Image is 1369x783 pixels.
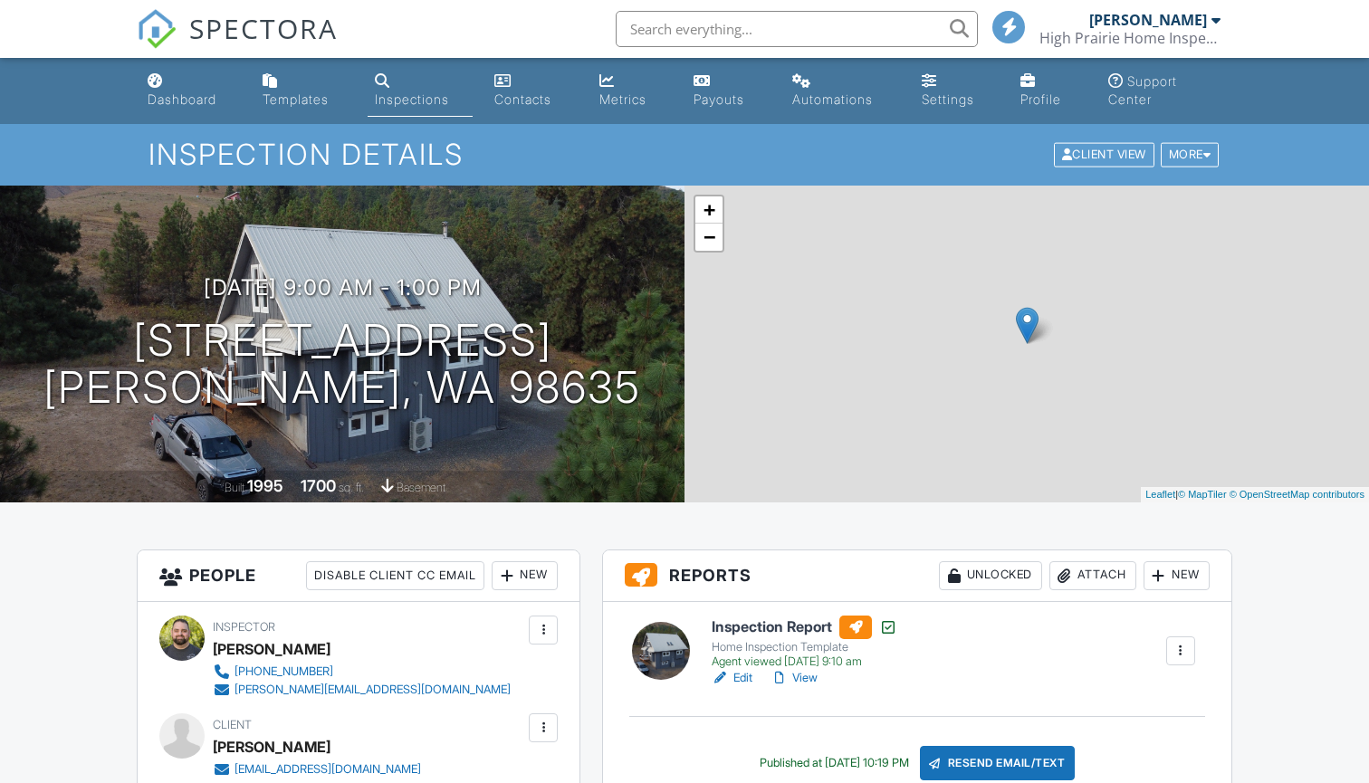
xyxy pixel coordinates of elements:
[616,11,978,47] input: Search everything...
[375,91,449,107] div: Inspections
[306,561,484,590] div: Disable Client CC Email
[760,756,909,770] div: Published at [DATE] 10:19 PM
[1089,11,1207,29] div: [PERSON_NAME]
[213,620,275,634] span: Inspector
[43,317,641,413] h1: [STREET_ADDRESS] [PERSON_NAME], WA 98635
[712,616,897,639] h6: Inspection Report
[213,681,511,699] a: [PERSON_NAME][EMAIL_ADDRESS][DOMAIN_NAME]
[137,9,177,49] img: The Best Home Inspection Software - Spectora
[1141,487,1369,502] div: |
[213,635,330,663] div: [PERSON_NAME]
[235,762,421,777] div: [EMAIL_ADDRESS][DOMAIN_NAME]
[301,476,336,495] div: 1700
[1161,143,1220,167] div: More
[1144,561,1210,590] div: New
[939,561,1042,590] div: Unlocked
[1054,143,1154,167] div: Client View
[1020,91,1061,107] div: Profile
[686,65,771,117] a: Payouts
[494,91,551,107] div: Contacts
[592,65,671,117] a: Metrics
[368,65,474,117] a: Inspections
[914,65,999,117] a: Settings
[920,746,1076,780] div: Resend Email/Text
[137,24,338,62] a: SPECTORA
[1039,29,1221,47] div: High Prairie Home Inspections
[148,138,1221,170] h1: Inspection Details
[140,65,241,117] a: Dashboard
[695,196,723,224] a: Zoom in
[255,65,353,117] a: Templates
[235,664,333,679] div: [PHONE_NUMBER]
[1178,489,1227,500] a: © MapTiler
[1049,561,1136,590] div: Attach
[1013,65,1086,117] a: Company Profile
[603,550,1231,602] h3: Reports
[1052,147,1159,160] a: Client View
[712,654,897,669] div: Agent viewed [DATE] 9:10 am
[148,91,216,107] div: Dashboard
[204,275,482,300] h3: [DATE] 9:00 am - 1:00 pm
[213,733,330,760] div: [PERSON_NAME]
[397,481,445,494] span: basement
[771,669,818,687] a: View
[695,224,723,251] a: Zoom out
[712,640,897,654] div: Home Inspection Template
[1145,489,1175,500] a: Leaflet
[492,561,558,590] div: New
[213,718,252,731] span: Client
[487,65,578,117] a: Contacts
[712,616,897,670] a: Inspection Report Home Inspection Template Agent viewed [DATE] 9:10 am
[213,663,511,681] a: [PHONE_NUMBER]
[785,65,900,117] a: Automations (Basic)
[247,476,283,495] div: 1995
[213,760,421,778] a: [EMAIL_ADDRESS][DOMAIN_NAME]
[339,481,364,494] span: sq. ft.
[1108,73,1177,107] div: Support Center
[694,91,744,107] div: Payouts
[922,91,974,107] div: Settings
[138,550,579,602] h3: People
[263,91,329,107] div: Templates
[235,683,511,697] div: [PERSON_NAME][EMAIL_ADDRESS][DOMAIN_NAME]
[225,481,244,494] span: Built
[1101,65,1229,117] a: Support Center
[599,91,646,107] div: Metrics
[189,9,338,47] span: SPECTORA
[712,669,752,687] a: Edit
[792,91,873,107] div: Automations
[1230,489,1364,500] a: © OpenStreetMap contributors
